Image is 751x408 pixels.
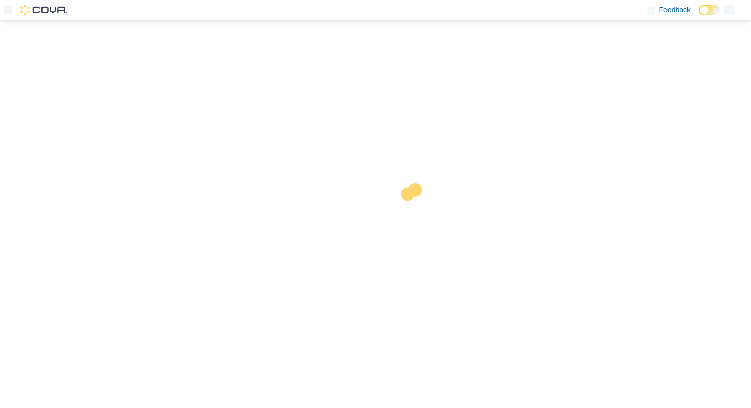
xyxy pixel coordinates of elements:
input: Dark Mode [699,5,720,15]
span: Dark Mode [699,15,699,16]
img: Cova [20,5,67,15]
span: Feedback [659,5,691,15]
img: cova-loader [375,176,452,252]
